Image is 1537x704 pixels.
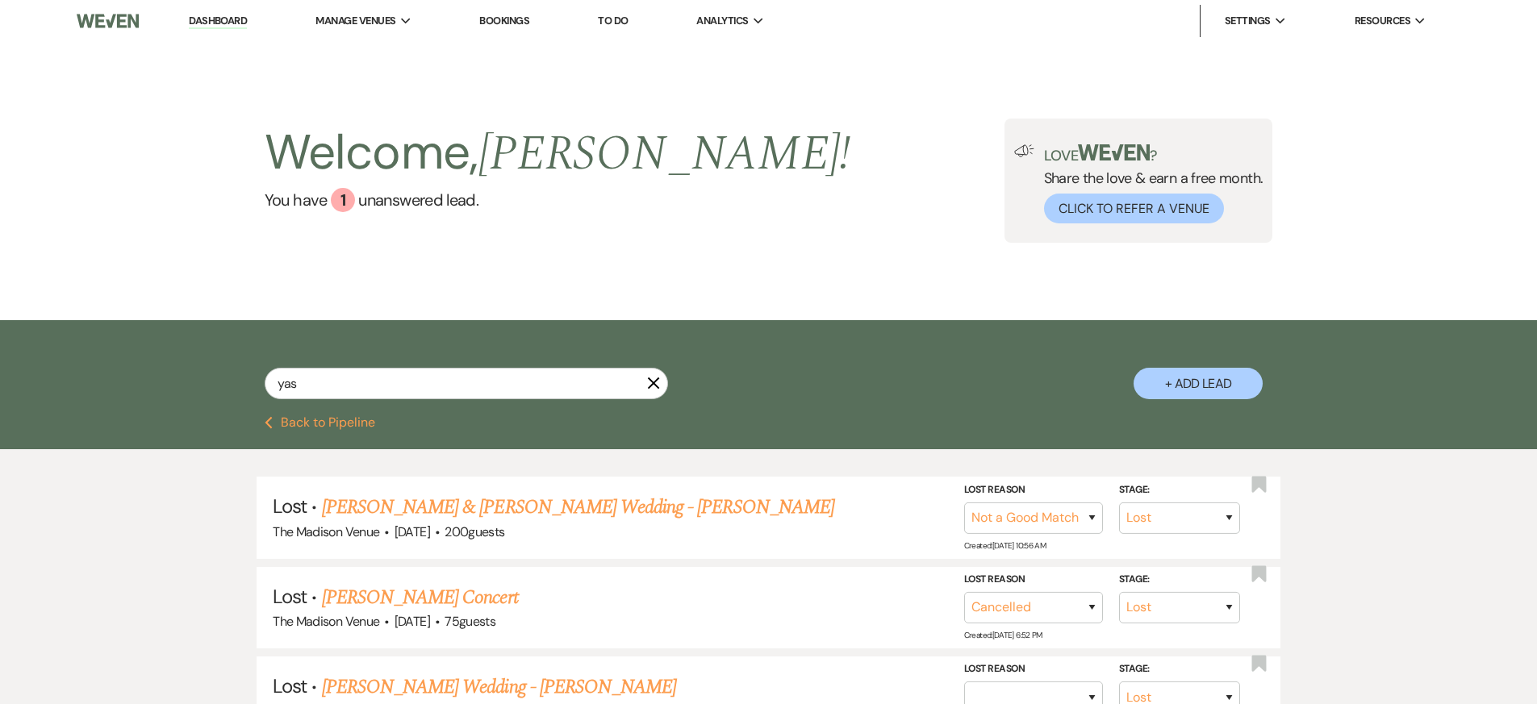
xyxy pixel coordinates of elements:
label: Lost Reason [964,660,1103,678]
button: Back to Pipeline [265,416,375,429]
button: + Add Lead [1134,368,1263,399]
img: Weven Logo [77,4,138,38]
div: 1 [331,188,355,212]
span: The Madison Venue [273,613,379,630]
label: Stage: [1119,660,1240,678]
a: [PERSON_NAME] & [PERSON_NAME] Wedding - [PERSON_NAME] [322,493,834,522]
label: Stage: [1119,571,1240,589]
span: The Madison Venue [273,523,379,540]
span: Created: [DATE] 6:52 PM [964,630,1042,640]
a: To Do [598,14,628,27]
span: Lost [273,494,307,519]
h2: Welcome, [265,119,851,188]
a: Bookings [479,14,529,27]
span: 200 guests [445,523,504,540]
span: Settings [1225,13,1271,29]
span: Lost [273,673,307,698]
button: Click to Refer a Venue [1044,194,1224,223]
div: Share the love & earn a free month. [1034,144,1263,223]
span: [DATE] [395,613,430,630]
a: [PERSON_NAME] Concert [322,583,518,612]
span: 75 guests [445,613,495,630]
span: Lost [273,584,307,609]
a: [PERSON_NAME] Wedding - [PERSON_NAME] [322,673,676,702]
input: Search by name, event date, email address or phone number [265,368,668,399]
a: Dashboard [189,14,247,29]
span: [PERSON_NAME] ! [478,117,851,191]
img: loud-speaker-illustration.svg [1014,144,1034,157]
span: Resources [1355,13,1410,29]
span: [DATE] [395,523,430,540]
p: Love ? [1044,144,1263,163]
span: Created: [DATE] 10:56 AM [964,540,1046,551]
label: Lost Reason [964,481,1103,499]
a: You have 1 unanswered lead. [265,188,851,212]
label: Stage: [1119,481,1240,499]
label: Lost Reason [964,571,1103,589]
img: weven-logo-green.svg [1078,144,1150,160]
span: Manage Venues [315,13,395,29]
span: Analytics [696,13,748,29]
